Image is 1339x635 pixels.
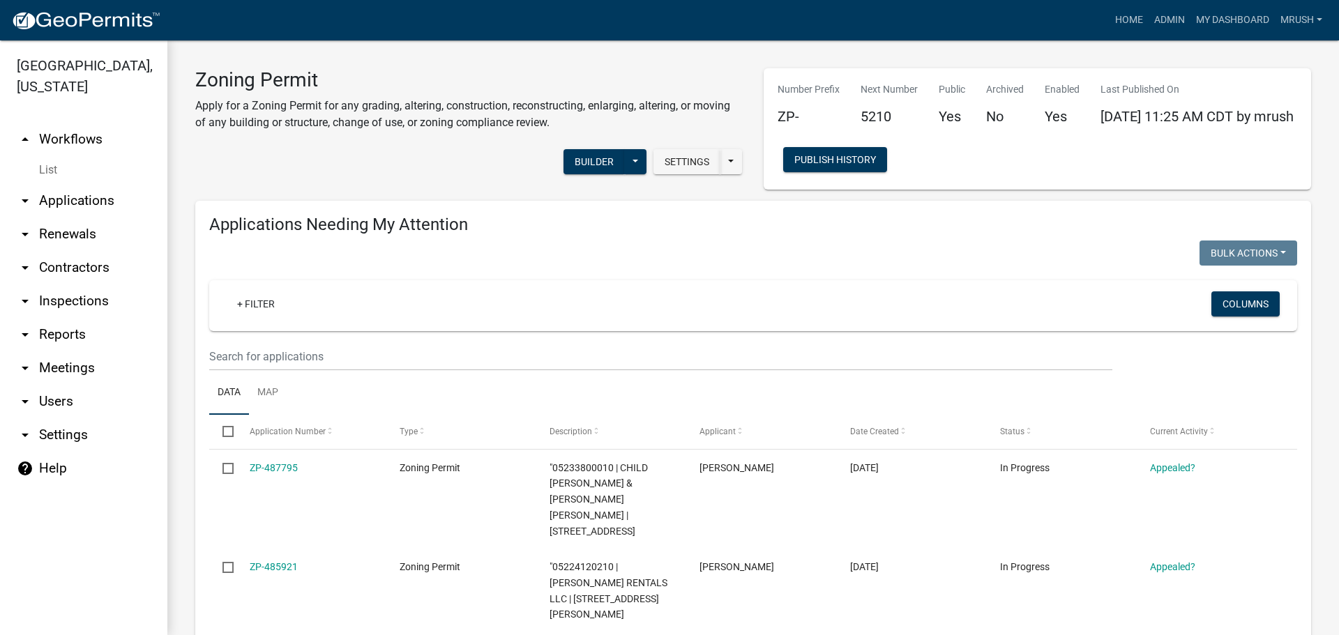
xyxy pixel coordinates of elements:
p: Public [939,82,965,97]
span: In Progress [1000,462,1050,473]
span: 09/30/2025 [850,561,879,572]
datatable-header-cell: Applicant [686,415,836,448]
a: Admin [1149,7,1190,33]
a: MRush [1275,7,1328,33]
h5: No [986,108,1024,125]
h5: 5210 [861,108,918,125]
span: Status [1000,427,1024,436]
datatable-header-cell: Current Activity [1137,415,1287,448]
button: Builder [563,149,625,174]
datatable-header-cell: Application Number [236,415,386,448]
datatable-header-cell: Type [386,415,536,448]
i: arrow_drop_down [17,293,33,309]
span: 10/03/2025 [850,462,879,473]
button: Settings [653,149,720,174]
input: Search for applications [209,342,1112,371]
i: arrow_drop_down [17,393,33,410]
span: Application Number [250,427,326,436]
span: "05233800010 | CHILD DONALD RAY & ALICE MARIE | 15127 ELM ST [550,462,648,537]
h5: Yes [1045,108,1080,125]
a: My Dashboard [1190,7,1275,33]
p: Enabled [1045,82,1080,97]
button: Bulk Actions [1200,240,1297,266]
i: arrow_drop_down [17,427,33,443]
span: [DATE] 11:25 AM CDT by mrush [1100,108,1294,125]
i: arrow_drop_down [17,259,33,276]
p: Apply for a Zoning Permit for any grading, altering, construction, reconstructing, enlarging, alt... [195,98,743,131]
h5: ZP- [778,108,840,125]
datatable-header-cell: Status [987,415,1137,448]
p: Next Number [861,82,918,97]
a: Data [209,371,249,415]
datatable-header-cell: Select [209,415,236,448]
button: Publish History [783,147,887,172]
span: "05224120210 | TEMPLETON RENTALS LLC | 4561 ASBURY DR [550,561,667,620]
span: Alice Child [699,462,774,473]
a: Map [249,371,287,415]
span: Date Created [850,427,899,436]
a: Appealed? [1150,561,1195,572]
a: + Filter [226,291,286,316]
p: Archived [986,82,1024,97]
h3: Zoning Permit [195,68,743,92]
a: Appealed? [1150,462,1195,473]
i: arrow_drop_down [17,226,33,243]
span: Current Activity [1150,427,1208,436]
a: ZP-485921 [250,561,298,572]
span: Description [550,427,592,436]
datatable-header-cell: Description [536,415,686,448]
h4: Applications Needing My Attention [209,215,1297,235]
wm-modal-confirm: Workflow Publish History [783,155,887,167]
i: arrow_drop_down [17,326,33,343]
span: Zoning Permit [400,462,460,473]
i: arrow_drop_up [17,131,33,148]
i: arrow_drop_down [17,192,33,209]
span: Nick Kramer [699,561,774,572]
a: ZP-487795 [250,462,298,473]
datatable-header-cell: Date Created [836,415,986,448]
i: arrow_drop_down [17,360,33,376]
span: Zoning Permit [400,561,460,572]
p: Number Prefix [778,82,840,97]
span: In Progress [1000,561,1050,572]
button: Columns [1211,291,1280,316]
span: Type [400,427,418,436]
h5: Yes [939,108,965,125]
a: Home [1110,7,1149,33]
span: Applicant [699,427,736,436]
p: Last Published On [1100,82,1294,97]
i: help [17,460,33,477]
